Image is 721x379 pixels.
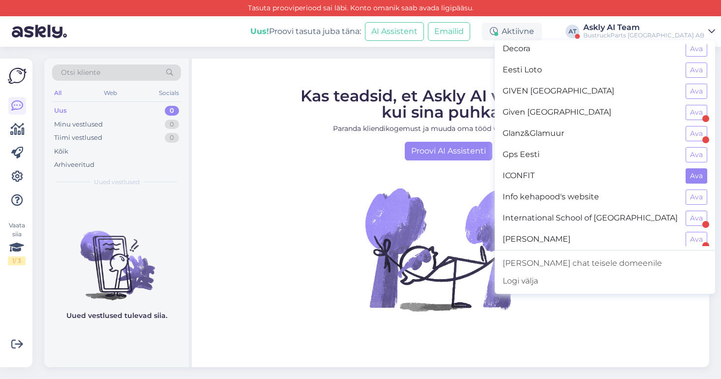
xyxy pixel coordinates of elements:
span: Glanz&Glamuur [503,126,678,141]
span: Info kehapood's website [503,189,678,205]
span: Kas teadsid, et Askly AI vastab ka siis, kui sina puhkad? [300,86,601,122]
button: Ava [686,63,707,78]
button: Ava [686,41,707,57]
div: Askly AI Team [583,24,704,32]
div: Kõik [54,147,68,157]
button: Ava [686,232,707,247]
button: Ava [686,105,707,120]
span: Eesti Loto [503,63,678,78]
span: GIVEN [GEOGRAPHIC_DATA] [503,84,678,99]
button: AI Assistent [365,22,424,41]
div: Proovi tasuta juba täna: [250,26,361,37]
b: Uus! [250,27,269,36]
div: Uus [54,106,67,116]
span: Given [GEOGRAPHIC_DATA] [503,105,678,120]
span: Otsi kliente [61,67,100,78]
a: [PERSON_NAME] chat teisele domeenile [495,254,715,272]
button: Emailid [428,22,470,41]
span: International School of [GEOGRAPHIC_DATA] [503,211,678,226]
p: Uued vestlused tulevad siia. [66,311,167,321]
div: 0 [165,106,179,116]
span: Uued vestlused [94,178,140,187]
img: No Chat active [362,160,539,338]
div: 0 [165,120,179,129]
button: Ava [686,189,707,205]
div: 1 / 3 [8,256,26,265]
img: No chats [44,213,189,302]
span: Decora [503,41,678,57]
button: Ava [686,147,707,162]
div: Aktiivne [482,23,542,40]
span: Gps Eesti [503,147,678,162]
a: Proovi AI Assistenti [405,142,492,160]
button: Ava [686,211,707,226]
div: Arhiveeritud [54,160,94,170]
a: Askly AI TeamBustruckParts [GEOGRAPHIC_DATA] AB [583,24,715,39]
div: All [52,87,63,99]
div: Socials [157,87,181,99]
span: ICONFIT [503,168,678,184]
div: Web [102,87,119,99]
button: Ava [686,84,707,99]
div: BustruckParts [GEOGRAPHIC_DATA] AB [583,32,704,39]
div: Logi välja [495,272,715,290]
div: Vaata siia [8,221,26,265]
span: [PERSON_NAME] [503,232,678,247]
button: Ava [686,126,707,141]
img: Askly Logo [8,66,27,85]
button: Ava [686,168,707,184]
div: 0 [165,133,179,143]
div: Tiimi vestlused [54,133,102,143]
div: Minu vestlused [54,120,103,129]
p: Paranda kliendikogemust ja muuda oma tööd veelgi efektiivsemaks. [300,124,601,134]
div: AT [566,25,579,38]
